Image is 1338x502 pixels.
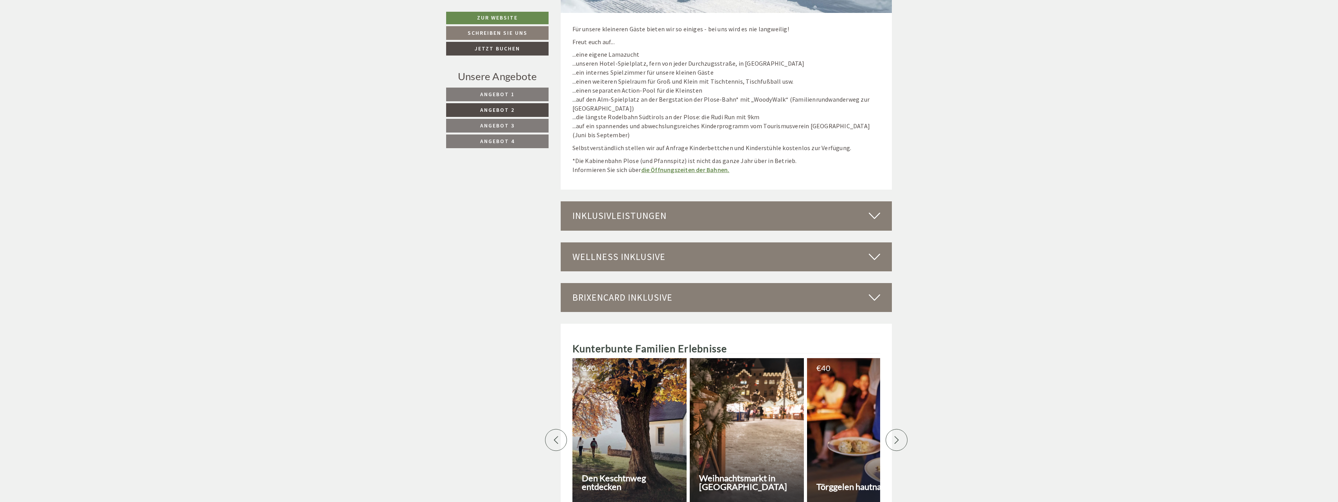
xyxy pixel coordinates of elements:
div: Guten Tag, wie können wir Ihnen helfen? [6,22,128,45]
p: Selbstverständlich stellen wir auf Anfrage Kinderbettchen und Kinderstühle kostenlos zur Verfügung. [572,143,881,152]
span: Angebot 2 [480,106,515,113]
div: Unsere Angebote [446,69,549,84]
small: 08:55 [12,38,124,44]
span: Angebot 3 [480,122,515,129]
a: Jetzt buchen [446,42,549,56]
div: Inklusivleistungen [561,201,892,230]
div: Mittwoch [133,6,175,20]
span: Angebot 4 [480,138,515,145]
a: die Öffnungszeiten der Bahnen. [641,166,730,174]
a: Zur Website [446,12,549,24]
div: BrixenCard inklusive [561,283,892,312]
div: 40 [816,364,915,372]
p: ...eine eigene Lamazucht ...unseren Hotel-Spielplatz, fern von jeder Durchzugsstraße, in [GEOGRAP... [572,50,881,139]
a: Schreiben Sie uns [446,26,549,40]
div: Wellness inklusive [561,242,892,271]
p: Für unsere kleineren Gäste bieten wir so einiges - bei uns wird es nie langweilig! [572,25,881,34]
h3: Weihnachtsmarkt in [GEOGRAPHIC_DATA] [699,474,802,491]
div: 20 [582,364,681,372]
span: € [582,364,586,372]
h3: Den Keschtnweg entdecken [582,474,684,491]
p: Freut euch auf... [572,38,881,47]
span: Angebot 1 [480,91,515,98]
p: *Die Kabinenbahn Plose (und Pfannspitz) ist nicht das ganze Jahr über in Betrieb. Informieren Sie... [572,156,881,174]
div: [GEOGRAPHIC_DATA] [12,23,124,29]
h3: Törggelen hautnah [816,482,919,491]
h2: Kunterbunte Familien Erlebnisse [572,343,881,354]
button: Senden [261,206,308,220]
span: € [816,364,821,372]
